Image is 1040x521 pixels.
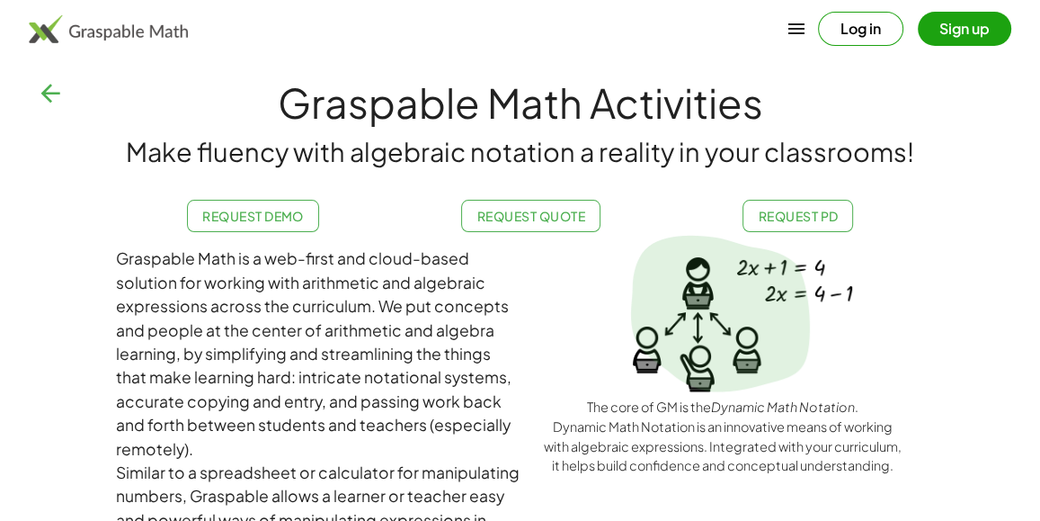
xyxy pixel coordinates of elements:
[758,208,838,224] span: Request PD
[476,208,585,224] span: Request Quote
[711,399,855,415] em: Dynamic Math Notation
[202,208,304,224] span: Request Demo
[187,200,319,232] a: Request Demo
[630,235,810,392] img: Spotlight
[742,200,853,232] a: Request PD
[461,200,600,232] a: Request Quote
[543,398,902,475] div: The core of GM is the . Dynamic Math Notation is an innovative means of working with algebraic ex...
[818,12,903,46] button: Log in
[918,12,1011,46] button: Sign up
[116,247,520,461] div: Graspable Math is a web-first and cloud-based solution for working with arithmetic and algebraic ...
